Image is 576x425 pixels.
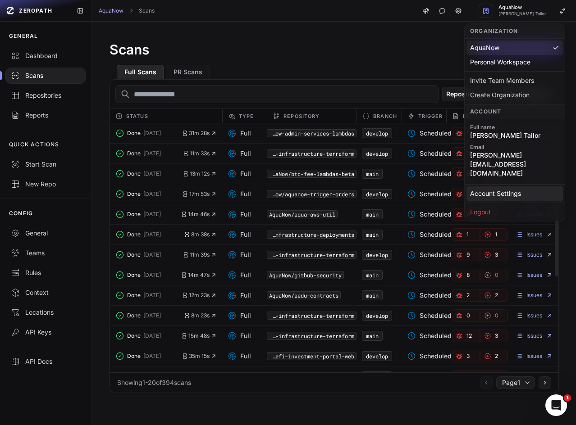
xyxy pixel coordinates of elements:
[480,330,508,342] a: 3
[115,289,182,302] button: Done [DATE]
[466,88,563,102] div: Create Organization
[502,378,520,387] span: Page 1
[480,350,508,362] button: 2
[228,372,251,381] span: Full
[366,312,388,319] a: develop
[373,111,397,122] span: Branch
[516,271,553,279] a: Issues
[115,269,181,281] button: Done [DATE]
[480,269,508,281] button: 0
[452,208,480,221] a: 0
[516,312,553,319] a: Issues
[480,228,508,241] button: 1
[182,190,217,198] button: 17m 53s
[516,231,553,238] a: Issues
[127,292,141,299] span: Done
[184,312,217,319] button: 8m 23s
[366,332,379,339] a: main
[228,331,251,340] span: Full
[498,12,546,16] span: [PERSON_NAME] Tailor
[498,5,546,10] span: AquaNow
[267,170,357,178] button: AquaNow/btc-fee-lambdas-beta
[4,4,69,18] a: ZEROPATH
[127,271,141,279] span: Done
[143,251,161,258] span: [DATE]
[407,331,452,340] span: Scheduled
[181,211,217,218] span: 14m 46s
[495,312,498,319] span: 0
[181,332,217,339] button: 15m 48s
[184,231,217,238] button: 8m 38s
[110,41,149,58] h1: Scans
[452,127,480,140] a: 1
[9,141,59,148] p: QUICK ACTIONS
[11,51,80,60] div: Dashboard
[470,144,559,151] span: Email
[283,111,320,122] span: Repository
[466,41,563,55] div: AquaNow
[495,251,498,258] span: 3
[366,271,379,279] a: main
[267,129,357,137] button: AquaNow/aquanow-admin-services-lambdas
[466,73,563,88] div: Invite Team Members
[470,124,559,131] span: Full name
[466,292,470,299] span: 2
[516,332,553,339] a: Issues
[564,394,571,402] span: 1
[127,190,141,198] span: Done
[143,190,161,198] span: [DATE]
[470,151,559,178] span: [PERSON_NAME][EMAIL_ADDRESS][DOMAIN_NAME]
[466,251,470,258] span: 9
[452,350,480,362] a: 3
[452,147,480,160] a: 19
[516,251,553,258] a: Issues
[452,188,480,200] button: 2
[407,169,452,178] span: Scheduled
[128,8,134,14] svg: chevron right,
[407,190,452,199] span: Scheduled
[267,352,357,360] button: AquaNow/defi-investment-portal-web
[466,332,472,339] span: 12
[115,127,182,140] button: Done [DATE]
[181,271,217,279] button: 14m 47s
[183,150,217,157] span: 11m 33s
[11,229,80,238] div: General
[495,271,498,279] span: 0
[366,251,388,258] a: develop
[466,271,470,279] span: 8
[228,271,251,280] span: Full
[452,249,480,261] a: 9
[452,269,480,281] button: 8
[182,130,217,137] button: 31m 28s
[143,271,161,279] span: [DATE]
[516,292,553,299] a: Issues
[495,332,498,339] span: 3
[139,7,155,14] a: Scans
[115,147,183,160] button: Done [DATE]
[182,292,217,299] button: 12m 23s
[480,289,508,302] a: 2
[143,332,161,339] span: [DATE]
[183,251,217,258] button: 11m 39s
[516,353,553,360] a: Issues
[228,210,251,219] span: Full
[143,353,161,360] span: [DATE]
[267,251,357,259] code: AquaNow/aquanow-infrastructure-terraform
[267,231,357,239] code: AquaNow/kubernetes-infrastructure-deployments
[407,372,452,381] span: Scheduled
[182,353,217,360] span: 35m 15s
[127,312,141,319] span: Done
[495,292,498,299] span: 2
[183,170,217,177] button: 13m 12s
